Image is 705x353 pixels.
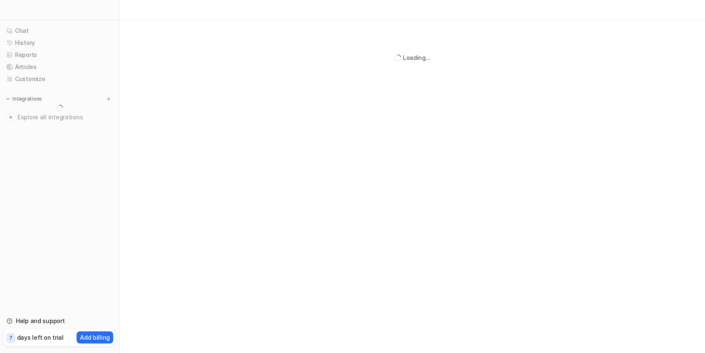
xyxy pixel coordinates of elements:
button: Integrations [3,95,45,103]
p: days left on trial [17,333,64,342]
a: Chat [3,25,116,37]
div: Loading... [403,53,430,62]
a: History [3,37,116,49]
p: Integrations [12,96,42,102]
img: explore all integrations [7,113,15,121]
img: expand menu [5,96,11,102]
p: Add billing [80,333,110,342]
a: Customize [3,73,116,85]
span: Explore all integrations [17,111,113,124]
a: Explore all integrations [3,111,116,123]
a: Articles [3,61,116,73]
img: menu_add.svg [106,96,112,102]
a: Help and support [3,315,116,327]
p: 7 [9,334,12,342]
button: Add billing [77,331,113,343]
a: Reports [3,49,116,61]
